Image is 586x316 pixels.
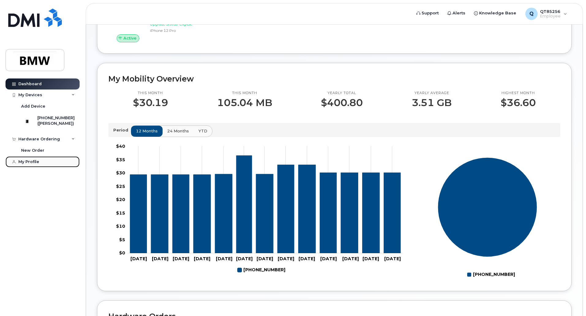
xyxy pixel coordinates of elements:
span: Support [422,10,439,16]
g: Chart [438,157,537,280]
span: YTD [198,128,207,134]
g: Series [438,157,537,257]
tspan: $30 [116,170,125,176]
tspan: [DATE] [342,256,359,261]
tspan: $25 [116,183,125,189]
span: Employee [540,14,561,19]
a: Alerts [443,7,470,19]
tspan: $35 [116,157,125,162]
p: Period [113,127,131,133]
tspan: [DATE] [299,256,315,261]
tspan: [DATE] [173,256,189,261]
div: iPhone 12 Pro [150,28,213,33]
tspan: [DATE] [257,256,273,261]
tspan: $20 [116,197,125,202]
g: Legend [238,265,285,275]
tspan: [DATE] [362,256,379,261]
p: This month [133,91,168,96]
p: $36.60 [501,97,536,108]
span: Alerts [453,10,465,16]
iframe: Messenger Launcher [559,289,581,311]
a: Support [412,7,443,19]
h2: My Mobility Overview [108,74,560,83]
p: $30.19 [133,97,168,108]
span: Upgrade Status: [150,22,178,26]
tspan: $15 [116,210,125,215]
g: 864-386-9682 [238,265,285,275]
tspan: $5 [119,237,125,242]
p: This month [217,91,272,96]
span: QT85256 [540,9,561,14]
g: 864-386-9682 [130,155,400,253]
g: Legend [467,269,515,280]
p: Yearly total [321,91,363,96]
div: QT85256 [521,8,571,20]
tspan: [DATE] [236,256,253,261]
span: Q [529,10,534,17]
p: Highest month [501,91,536,96]
a: Knowledge Base [470,7,520,19]
tspan: $10 [116,223,125,229]
tspan: [DATE] [216,256,232,261]
tspan: [DATE] [278,256,294,261]
p: 105.04 MB [217,97,272,108]
tspan: [DATE] [194,256,210,261]
tspan: [DATE] [130,256,147,261]
span: Eligible [179,22,192,26]
span: Active [123,35,137,41]
span: 24 months [167,128,189,134]
tspan: $40 [116,143,125,149]
tspan: [DATE] [320,256,337,261]
p: 3.51 GB [412,97,452,108]
g: Chart [116,143,403,275]
tspan: $0 [119,250,125,256]
p: $400.80 [321,97,363,108]
tspan: [DATE] [384,256,401,261]
p: Yearly average [412,91,452,96]
span: Knowledge Base [479,10,516,16]
tspan: [DATE] [152,256,168,261]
